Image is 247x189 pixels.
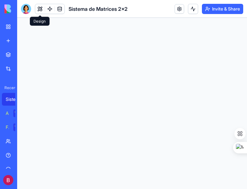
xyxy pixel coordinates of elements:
[2,107,27,120] a: AI Logo GeneratorTRY
[2,93,27,106] a: Sistema de Matrices 2x2
[6,96,23,102] div: Sistema de Matrices 2x2
[30,17,50,26] div: Design
[13,123,23,131] div: TRY
[202,4,243,14] button: Invite & Share
[2,85,15,90] span: Recent
[3,175,13,185] img: ACg8ocISMEiQCLcJ71frT0EY_71VzGzDgFW27OOKDRUYqcdF0T-PMQ=s96-c
[2,121,27,134] a: Feedback FormTRY
[13,109,23,117] div: TRY
[69,5,128,13] span: Sistema de Matrices 2x2
[4,4,44,13] img: logo
[6,110,9,116] div: AI Logo Generator
[6,124,9,130] div: Feedback Form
